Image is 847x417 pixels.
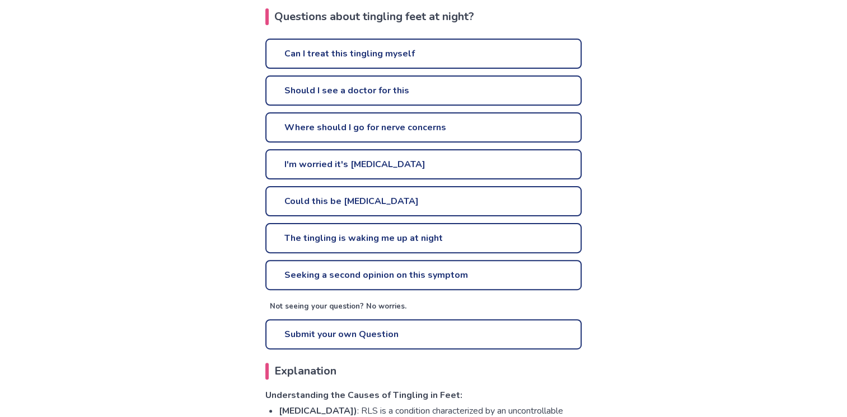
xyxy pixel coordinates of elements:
[265,112,582,143] a: Where should I go for nerve concerns
[270,301,582,312] p: Not seeing your question? No worries.
[265,319,582,349] a: Submit your own Question
[279,405,357,417] strong: [MEDICAL_DATA])
[265,149,582,179] a: I'm worried it's [MEDICAL_DATA]
[265,223,582,253] a: The tingling is waking me up at night
[265,8,582,25] h2: Questions about tingling feet at night?
[265,39,582,69] a: Can I treat this tingling myself
[265,260,582,290] a: Seeking a second opinion on this symptom
[265,388,582,402] h3: Understanding the Causes of Tingling in Feet:
[265,75,582,106] a: Should I see a doctor for this
[265,186,582,216] a: Could this be [MEDICAL_DATA]
[265,363,582,380] h2: Explanation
